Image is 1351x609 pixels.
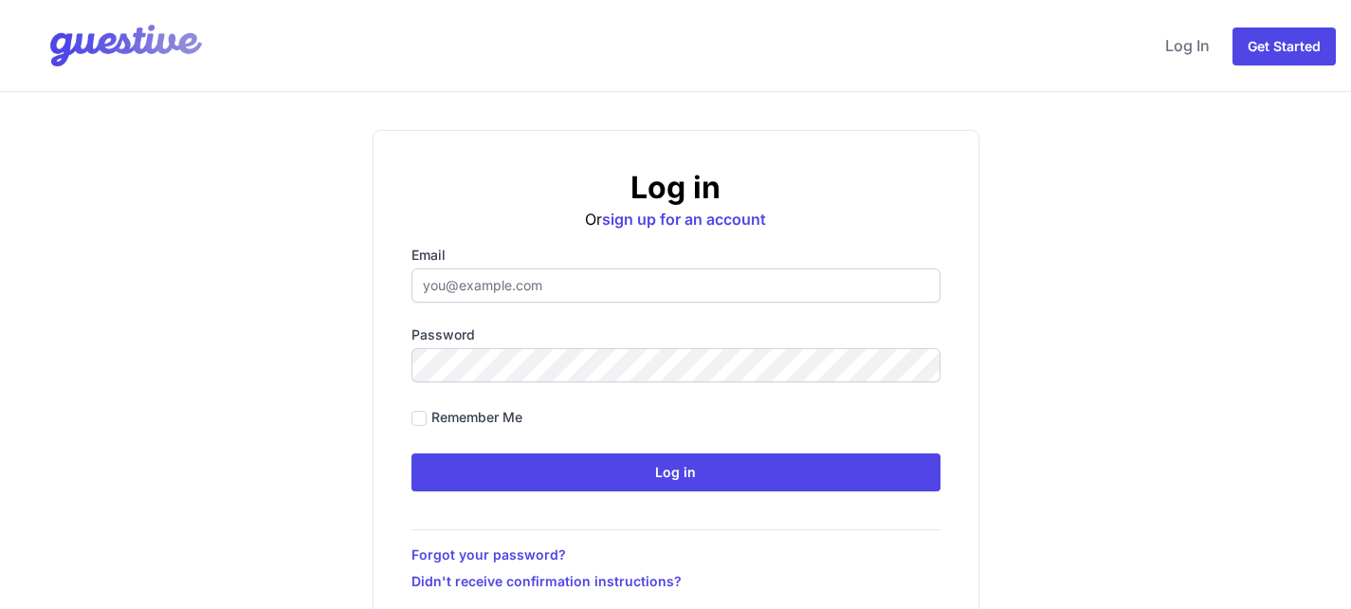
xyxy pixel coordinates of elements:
[411,169,940,207] h2: Log in
[602,210,766,229] a: sign up for an account
[431,408,522,427] label: Remember me
[15,8,207,83] img: Your Company
[411,325,940,344] label: Password
[1148,567,1342,609] iframe: chat widget
[411,246,940,265] label: Email
[411,572,940,591] a: Didn't receive confirmation instructions?
[411,169,940,231] div: Or
[411,268,940,303] input: you@example.com
[411,545,940,564] a: Forgot your password?
[411,453,940,491] input: Log in
[1232,28,1336,65] a: Get Started
[1158,23,1217,68] a: Log In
